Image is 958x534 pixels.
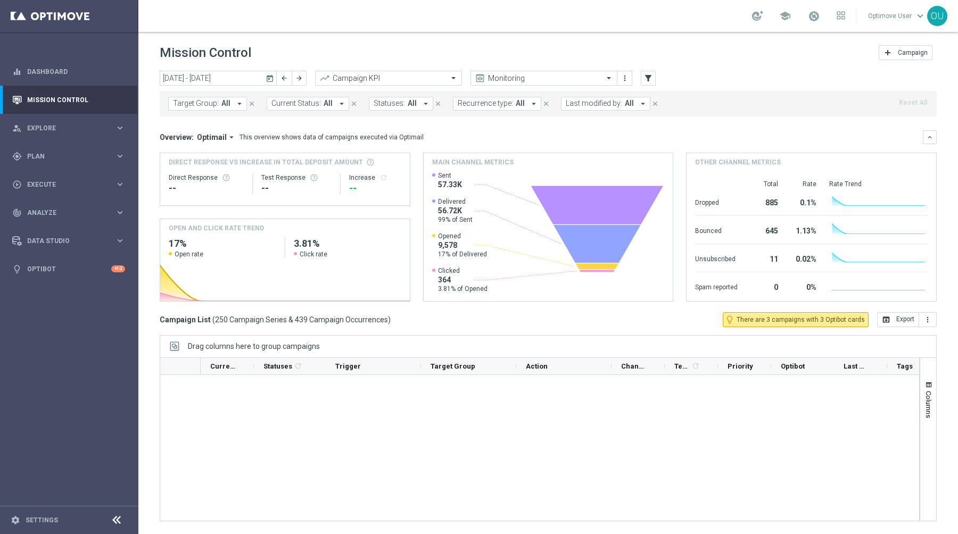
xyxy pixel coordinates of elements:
i: filter_alt [643,73,653,83]
button: close [349,98,359,110]
i: arrow_drop_down [227,132,236,142]
h2: 17% [169,237,276,250]
div: Mission Control [12,96,126,104]
i: keyboard_arrow_right [115,207,125,218]
button: Statuses: All arrow_drop_down [369,97,433,111]
i: person_search [12,123,22,133]
div: Analyze [12,208,115,218]
div: 0% [791,278,816,295]
i: more_vert [621,74,629,82]
span: Clicked [438,266,488,275]
span: Explore [27,125,115,131]
h3: Overview: [160,132,194,142]
span: school [779,10,791,22]
i: open_in_browser [882,315,890,324]
span: Statuses: [374,99,405,108]
i: close [542,100,550,107]
span: 364 [438,275,488,285]
a: Optibot [27,255,111,283]
button: Target Group: All arrow_drop_down [168,97,247,111]
h4: OPEN AND CLICK RATE TREND [169,223,264,233]
button: arrow_forward [292,71,307,86]
i: equalizer [12,67,22,77]
button: close [541,98,551,110]
i: keyboard_arrow_down [926,133,934,141]
div: 645 [750,221,778,238]
span: Delivered [438,197,473,206]
button: refresh [379,173,388,182]
span: Priority [728,362,753,370]
span: Recurrence type: [458,99,513,108]
span: Templates [674,362,690,370]
i: keyboard_arrow_right [115,236,125,246]
span: 56.72K [438,206,473,215]
i: keyboard_arrow_right [115,179,125,189]
span: Campaign [898,49,928,56]
i: close [651,100,659,107]
div: This overview shows data of campaigns executed via Optimail [240,132,424,142]
button: today [264,71,277,87]
span: Statuses [263,362,292,370]
i: arrow_drop_down [638,99,648,109]
h4: Other channel metrics [695,157,781,167]
div: Data Studio keyboard_arrow_right [12,237,126,245]
span: ) [388,315,391,324]
i: close [350,100,358,107]
div: Mission Control [12,86,125,114]
div: Direct Response [169,173,244,182]
button: keyboard_arrow_down [923,130,937,144]
i: arrow_forward [295,74,303,82]
span: Data Studio [27,238,115,244]
span: There are 3 campaigns with 3 Optibot cards [737,315,865,324]
i: more_vert [923,315,932,324]
button: lightbulb_outline There are 3 campaigns with 3 Optibot cards [723,312,869,327]
a: Optimove Userkeyboard_arrow_down [867,8,927,24]
button: arrow_back [277,71,292,86]
span: Columns [924,391,933,418]
div: Unsubscribed [695,249,738,266]
span: 57.33K [438,180,462,189]
span: Calculate column [292,360,302,372]
div: +10 [111,265,125,272]
button: person_search Explore keyboard_arrow_right [12,124,126,132]
div: Rate [791,180,816,188]
span: All [625,99,634,108]
i: close [248,100,255,107]
span: keyboard_arrow_down [914,10,926,22]
button: more_vert [620,72,630,85]
div: -- [349,182,401,195]
i: lightbulb_outline [725,315,734,324]
span: Current Status: [271,99,321,108]
i: play_circle_outline [12,180,22,189]
button: Current Status: All arrow_drop_down [267,97,349,111]
multiple-options-button: Export to CSV [877,315,937,323]
span: Plan [27,153,115,160]
div: play_circle_outline Execute keyboard_arrow_right [12,180,126,189]
h1: Mission Control [160,45,251,61]
span: Trigger [335,362,361,370]
div: track_changes Analyze keyboard_arrow_right [12,208,126,217]
div: Execute [12,180,115,189]
div: 0.02% [791,249,816,266]
div: Data Studio [12,236,115,246]
span: 3.81% of Opened [438,285,488,293]
button: close [247,98,257,110]
button: open_in_browser Export [877,312,919,327]
span: Open rate [175,250,203,258]
span: Channel [621,362,647,370]
div: lightbulb Optibot +10 [12,265,126,273]
i: arrow_drop_down [529,99,539,109]
i: keyboard_arrow_right [115,123,125,133]
div: Test Response [261,173,332,182]
span: Target Group: [173,99,219,108]
button: Last modified by: All arrow_drop_down [561,97,650,111]
ng-select: Monitoring [470,71,617,86]
i: arrow_drop_down [421,99,431,109]
button: Optimail arrow_drop_down [194,132,240,142]
span: 250 Campaign Series & 439 Campaign Occurrences [215,315,388,324]
i: keyboard_arrow_right [115,151,125,161]
i: arrow_drop_down [337,99,346,109]
span: Action [526,362,548,370]
span: All [221,99,230,108]
div: 1.13% [791,221,816,238]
